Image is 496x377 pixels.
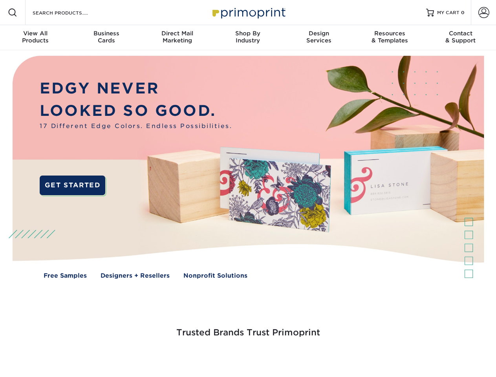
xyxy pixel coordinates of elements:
a: Designers + Resellers [101,271,170,280]
span: MY CART [437,9,459,16]
a: DesignServices [284,25,354,50]
a: Direct MailMarketing [142,25,212,50]
span: Shop By [212,30,283,37]
p: LOOKED SO GOOD. [40,100,232,122]
a: BusinessCards [71,25,141,50]
input: SEARCH PRODUCTS..... [32,8,108,17]
a: GET STARTED [40,176,105,195]
p: EDGY NEVER [40,77,232,100]
span: 17 Different Edge Colors. Endless Possibilities. [40,122,232,131]
h3: Trusted Brands Trust Primoprint [18,309,478,347]
span: Design [284,30,354,37]
a: Shop ByIndustry [212,25,283,50]
span: Direct Mail [142,30,212,37]
span: 0 [461,10,465,15]
span: Resources [354,30,425,37]
div: Industry [212,30,283,44]
div: & Support [425,30,496,44]
img: Primoprint [209,4,287,21]
a: Nonprofit Solutions [183,271,247,280]
div: Services [284,30,354,44]
a: Free Samples [44,271,87,280]
span: Contact [425,30,496,37]
div: Marketing [142,30,212,44]
div: & Templates [354,30,425,44]
div: Cards [71,30,141,44]
span: Business [71,30,141,37]
a: Contact& Support [425,25,496,50]
a: Resources& Templates [354,25,425,50]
